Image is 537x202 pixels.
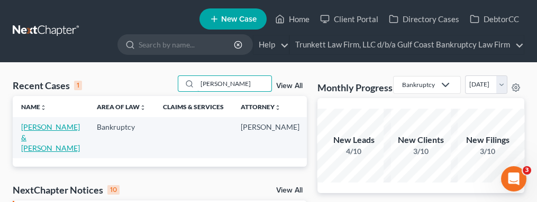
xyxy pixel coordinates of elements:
[197,76,271,91] input: Search by name...
[13,184,120,196] div: NextChapter Notices
[465,9,524,28] a: DebtorCC
[402,80,435,89] div: Bankruptcy
[74,81,82,90] div: 1
[139,35,235,54] input: Search by name...
[384,146,458,157] div: 3/10
[384,9,465,28] a: Directory Cases
[107,185,120,195] div: 10
[270,9,315,28] a: Home
[221,15,257,23] span: New Case
[40,104,47,111] i: unfold_more
[384,134,458,146] div: New Clients
[154,96,232,117] th: Claims & Services
[317,81,393,94] h3: Monthly Progress
[451,146,525,157] div: 3/10
[13,79,82,92] div: Recent Cases
[315,9,384,28] a: Client Portal
[276,187,303,194] a: View All
[88,117,154,158] td: Bankruptcy
[232,117,308,158] td: [PERSON_NAME]
[97,103,146,111] a: Area of Lawunfold_more
[290,35,524,54] a: Trunkett Law Firm, LLC d/b/a Gulf Coast Bankruptcy Law Firm
[317,134,391,146] div: New Leads
[317,146,391,157] div: 4/10
[253,35,289,54] a: Help
[21,122,80,152] a: [PERSON_NAME] & [PERSON_NAME]
[501,166,526,191] iframe: Intercom live chat
[275,104,281,111] i: unfold_more
[21,103,47,111] a: Nameunfold_more
[276,82,303,90] a: View All
[140,104,146,111] i: unfold_more
[241,103,281,111] a: Attorneyunfold_more
[523,166,531,175] span: 3
[451,134,525,146] div: New Filings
